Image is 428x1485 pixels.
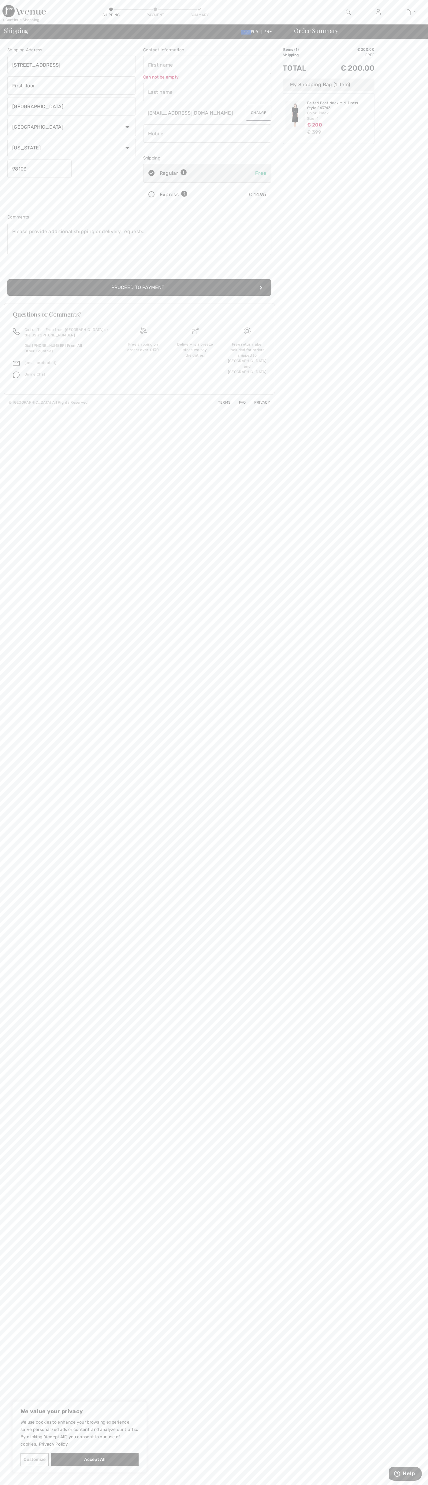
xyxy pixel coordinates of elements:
div: Free shipping on orders over €130 [122,342,164,353]
a: 1 [393,9,423,16]
img: Free shipping on orders over &#8364;130 [244,328,251,334]
div: Express [160,191,188,198]
a: Privacy Policy [39,1441,68,1447]
p: Call us Toll-Free from [GEOGRAPHIC_DATA] or the US at [24,327,110,338]
input: Address line 2 [7,76,136,95]
div: © [GEOGRAPHIC_DATA] All Rights Reserved [9,400,88,405]
input: Address line 1 [7,56,136,74]
button: Proceed to Payment [7,279,271,296]
img: My Info [376,9,381,16]
div: Regular [160,170,187,177]
div: My Shopping Bag (1 Item) [283,79,374,91]
span: Online Chat [24,372,45,376]
input: Last name [143,83,272,101]
a: FAQ [232,400,246,405]
a: Sign In [371,9,386,16]
input: City [7,97,136,116]
p: We use cookies to enhance your browsing experience, serve personalized ads or content, and analyz... [20,1419,139,1448]
img: chat [13,372,20,378]
div: Summary [191,12,209,18]
iframe: Opens a widget where you can find more information [389,1467,422,1482]
a: Belted Boat Neck Midi Dress Style 243743 [307,101,372,110]
img: search the website [346,9,351,16]
a: Privacy [247,400,270,405]
input: Mobile [143,124,272,143]
div: We value your privacy [12,1401,147,1473]
td: € 200.00 [320,47,374,52]
p: Dial [PHONE_NUMBER] From All Other Countries [24,343,110,354]
div: < Continue Shopping [2,17,39,23]
img: Delivery is a breeze since we pay the duties! [192,328,199,334]
span: 1 [414,9,415,15]
span: Free [255,170,266,176]
td: Items ( ) [283,47,320,52]
img: My Bag [406,9,411,16]
img: call [13,328,20,335]
span: € 200 [307,122,322,128]
div: Can not be empty [143,74,272,80]
button: Customize [20,1453,49,1466]
div: Contact Information [143,47,272,53]
a: Terms [211,400,231,405]
div: Shipping [143,155,272,161]
span: 1 [296,47,297,52]
div: € 14.95 [249,191,266,198]
img: Free shipping on orders over &#8364;130 [140,328,147,334]
div: Comments [7,214,271,220]
div: Shipping [102,12,120,18]
img: email [13,360,20,367]
s: € 399 [307,129,321,135]
td: € 200.00 [320,58,374,79]
img: Euro [241,30,251,35]
input: First name [143,56,272,74]
td: Free [320,52,374,58]
span: EN [264,30,272,34]
div: Order Summary [287,28,424,34]
td: Shipping [283,52,320,58]
button: Accept All [51,1453,139,1466]
img: 1ère Avenue [2,5,46,17]
img: Belted Boat Neck Midi Dress Style 243743 [285,101,305,130]
div: Color: Black Size: 4 [307,110,372,121]
button: Change [246,105,271,121]
div: Delivery is a breeze since we pay the duties! [174,342,216,358]
td: Total [283,58,320,79]
span: Shipping [4,28,28,34]
div: Payment [146,12,165,18]
p: We value your privacy [20,1408,139,1415]
input: E-mail [143,104,240,122]
a: [email protected] [24,361,56,365]
span: EUR [241,30,261,34]
a: [PHONE_NUMBER] [41,333,75,337]
div: Free return label included for orders shipped to [GEOGRAPHIC_DATA] and [GEOGRAPHIC_DATA] [226,342,268,375]
div: Shipping Address [7,47,136,53]
input: Zip/Postal Code [7,159,72,178]
h3: Questions or Comments? [13,311,266,317]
